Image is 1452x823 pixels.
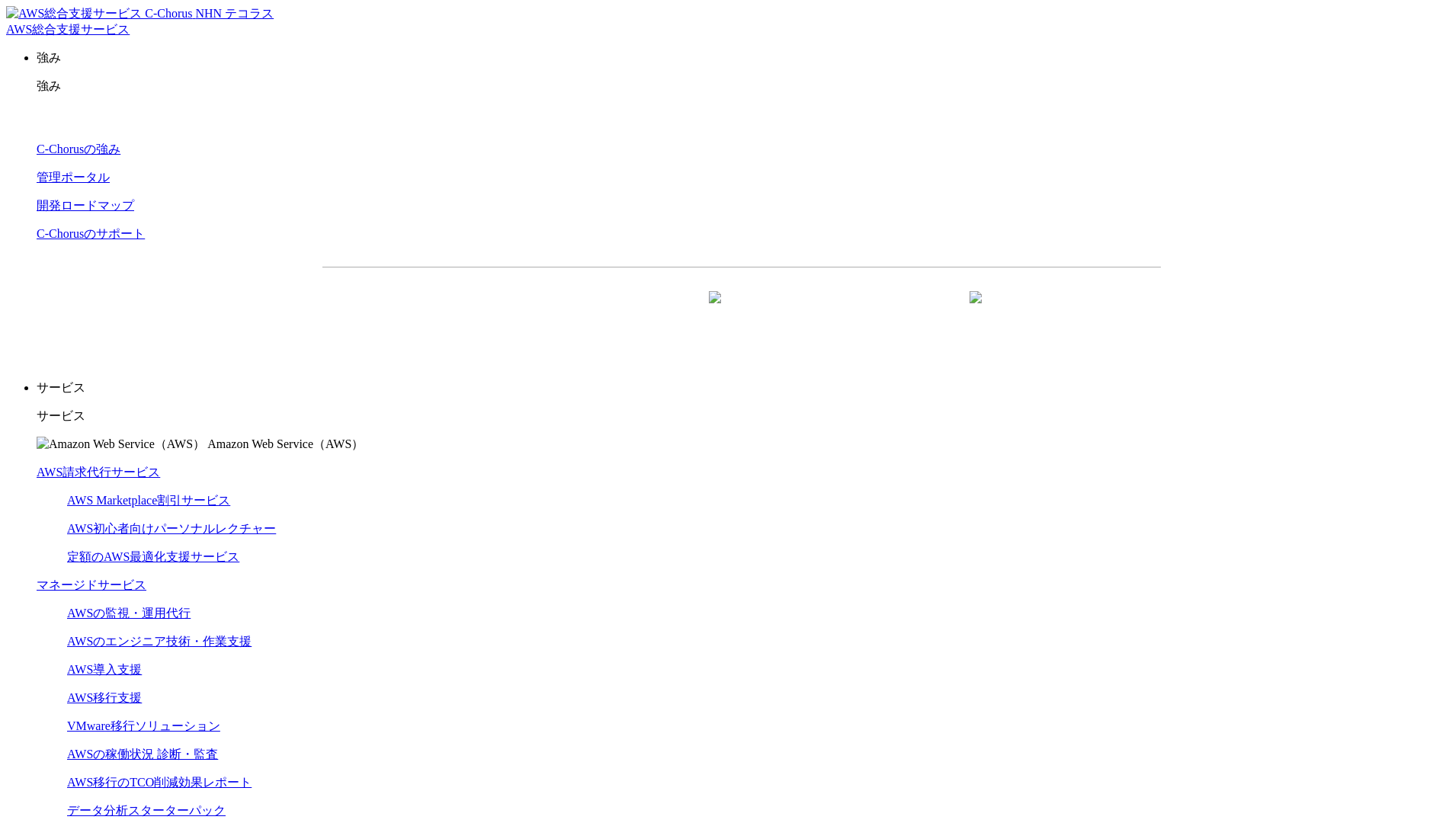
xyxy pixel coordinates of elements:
a: マネージドサービス [37,578,146,591]
img: AWS総合支援サービス C-Chorus [6,6,193,22]
a: 資料を請求する [489,292,734,330]
a: VMware移行ソリューション [67,719,220,732]
img: 矢印 [970,291,982,331]
a: AWSの稼働状況 診断・監査 [67,748,218,761]
a: C-Chorusのサポート [37,227,145,240]
a: AWS総合支援サービス C-Chorus NHN テコラスAWS総合支援サービス [6,7,274,36]
a: AWS導入支援 [67,663,142,676]
a: AWS Marketplace割引サービス [67,494,230,507]
a: AWS初心者向けパーソナルレクチャー [67,522,276,535]
a: AWS請求代行サービス [37,466,160,479]
a: AWS移行支援 [67,691,142,704]
a: AWSの監視・運用代行 [67,607,191,620]
a: まずは相談する [749,292,995,330]
a: AWSのエンジニア技術・作業支援 [67,635,252,648]
img: 矢印 [709,291,721,331]
a: データ分析スターターパック [67,804,226,817]
a: 定額のAWS最適化支援サービス [67,550,239,563]
a: C-Chorusの強み [37,143,120,155]
p: 強み [37,78,1446,94]
img: Amazon Web Service（AWS） [37,437,205,453]
a: 管理ポータル [37,171,110,184]
a: AWS移行のTCO削減効果レポート [67,776,252,789]
span: Amazon Web Service（AWS） [207,437,364,450]
p: サービス [37,380,1446,396]
p: サービス [37,408,1446,424]
p: 強み [37,50,1446,66]
a: 開発ロードマップ [37,199,134,212]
